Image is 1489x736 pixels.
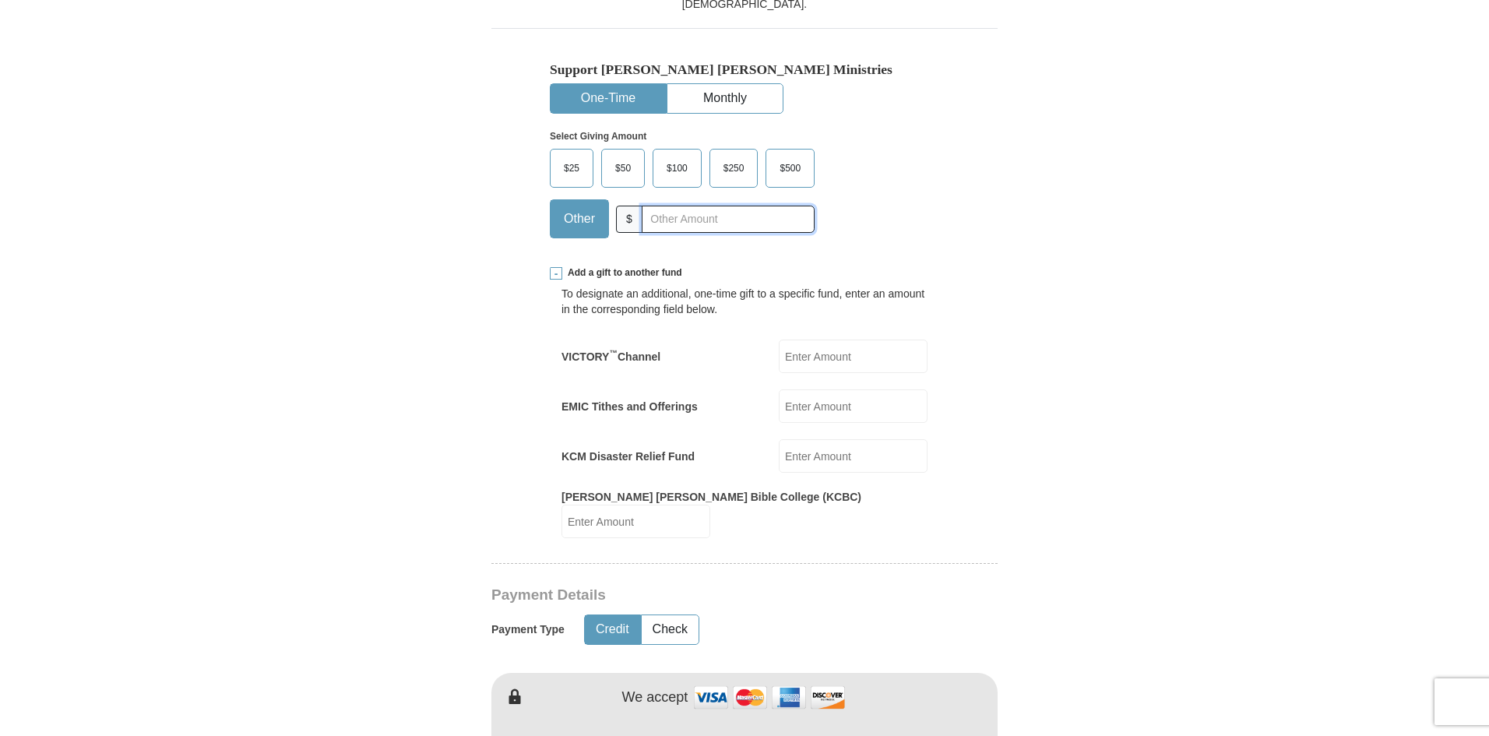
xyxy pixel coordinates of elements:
[772,157,808,180] span: $500
[642,206,815,233] input: Other Amount
[642,615,699,644] button: Check
[561,449,695,464] label: KCM Disaster Relief Fund
[622,689,688,706] h4: We accept
[551,84,666,113] button: One-Time
[550,131,646,142] strong: Select Giving Amount
[550,62,939,78] h5: Support [PERSON_NAME] [PERSON_NAME] Ministries
[561,489,861,505] label: [PERSON_NAME] [PERSON_NAME] Bible College (KCBC)
[659,157,695,180] span: $100
[562,266,682,280] span: Add a gift to another fund
[779,389,928,423] input: Enter Amount
[561,349,660,364] label: VICTORY Channel
[561,399,698,414] label: EMIC Tithes and Offerings
[779,439,928,473] input: Enter Amount
[556,207,603,231] span: Other
[561,286,928,317] div: To designate an additional, one-time gift to a specific fund, enter an amount in the correspondin...
[491,586,889,604] h3: Payment Details
[585,615,640,644] button: Credit
[607,157,639,180] span: $50
[609,348,618,357] sup: ™
[692,681,847,714] img: credit cards accepted
[667,84,783,113] button: Monthly
[779,340,928,373] input: Enter Amount
[716,157,752,180] span: $250
[616,206,642,233] span: $
[556,157,587,180] span: $25
[491,623,565,636] h5: Payment Type
[561,505,710,538] input: Enter Amount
